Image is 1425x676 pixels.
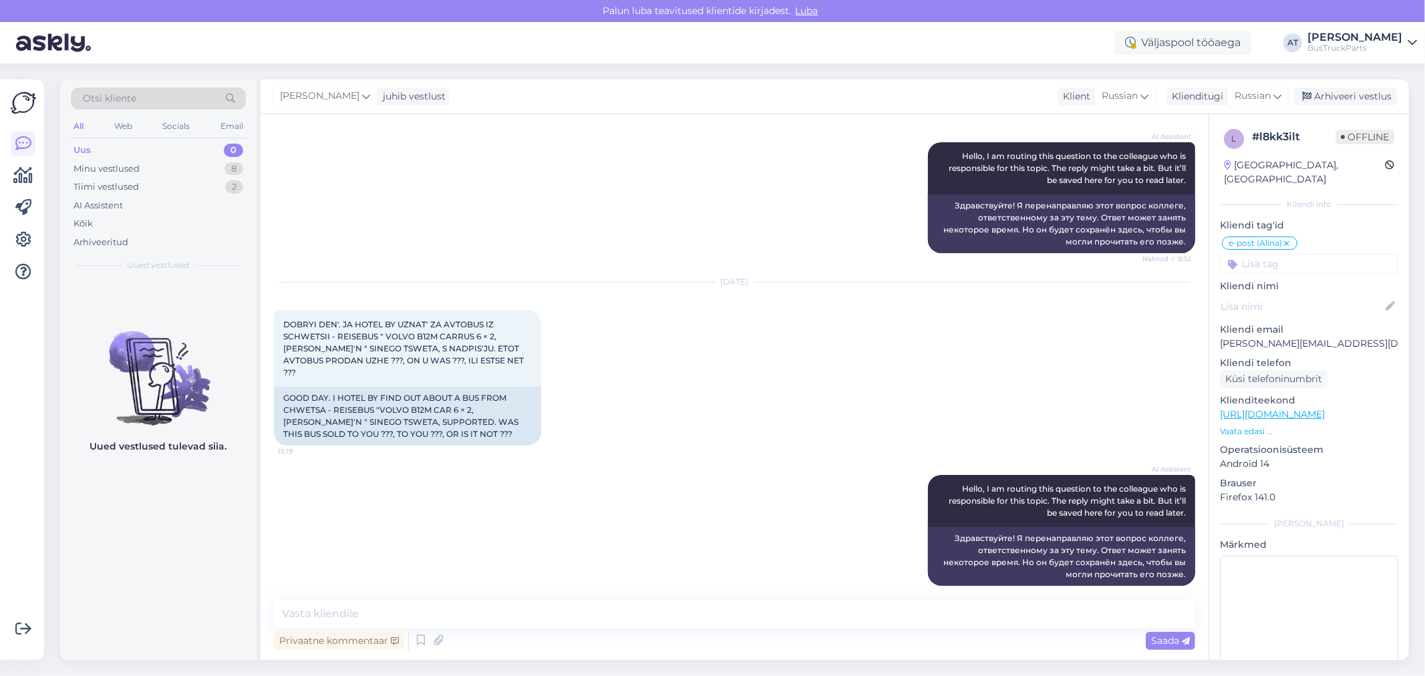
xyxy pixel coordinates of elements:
[73,144,91,157] div: Uus
[1220,457,1398,471] p: Android 14
[1252,129,1335,145] div: # l8kk3ilt
[73,236,128,249] div: Arhiveeritud
[1141,586,1191,597] span: 15:19
[218,118,246,135] div: Email
[1220,198,1398,210] div: Kliendi info
[1166,90,1223,104] div: Klienditugi
[1220,393,1398,407] p: Klienditeekond
[1220,426,1398,438] p: Vaata edasi ...
[1220,490,1398,504] p: Firefox 141.0
[1102,89,1138,104] span: Russian
[225,180,243,194] div: 2
[949,484,1188,518] span: Hello, I am routing this question to the colleague who is responsible for this topic. The reply m...
[1229,239,1282,247] span: e-post (Alina)
[1220,538,1398,552] p: Märkmed
[280,89,359,104] span: [PERSON_NAME]
[1141,464,1191,474] span: AI Assistent
[1220,337,1398,351] p: [PERSON_NAME][EMAIL_ADDRESS][DOMAIN_NAME]
[278,446,328,456] span: 15:19
[1307,32,1402,43] div: [PERSON_NAME]
[928,527,1195,586] div: Здравствуйте! Я перенаправляю этот вопрос коллеге, ответственному за эту тему. Ответ может занять...
[1220,254,1398,274] input: Lisa tag
[283,319,528,377] span: DOBRYI DEN'. JA HOTEL BY UZNAT' ZA AVTOBUS IZ SCHWETSII - REISEBUS " VOLVO B12M CARRUS 6 × 2, [PE...
[224,162,243,176] div: 8
[1220,476,1398,490] p: Brauser
[1141,254,1191,264] span: Nähtud ✓ 9:32
[1058,90,1090,104] div: Klient
[1335,130,1394,144] span: Offline
[1221,299,1383,314] input: Lisa nimi
[1141,132,1191,142] span: AI Assistent
[274,387,541,446] div: GOOD DAY. I HOTEL BY FIND OUT ABOUT A BUS FROM CHWETSA - REISEBUS "VOLVO B12M CAR 6 × 2, [PERSON_...
[928,194,1195,253] div: Здравствуйте! Я перенаправляю этот вопрос коллеге, ответственному за эту тему. Ответ может занять...
[1220,356,1398,370] p: Kliendi telefon
[71,118,86,135] div: All
[792,5,822,17] span: Luba
[1220,323,1398,337] p: Kliendi email
[1232,134,1237,144] span: l
[1151,635,1190,647] span: Saada
[83,92,136,106] span: Otsi kliente
[1307,43,1402,53] div: BusTruckParts
[128,259,190,271] span: Uued vestlused
[1220,518,1398,530] div: [PERSON_NAME]
[1220,443,1398,457] p: Operatsioonisüsteem
[160,118,192,135] div: Socials
[11,90,36,116] img: Askly Logo
[377,90,446,104] div: juhib vestlust
[112,118,135,135] div: Web
[1114,31,1251,55] div: Väljaspool tööaega
[1220,408,1325,420] a: [URL][DOMAIN_NAME]
[949,151,1188,185] span: Hello, I am routing this question to the colleague who is responsible for this topic. The reply m...
[1307,32,1417,53] a: [PERSON_NAME]BusTruckParts
[73,199,123,212] div: AI Assistent
[60,307,257,428] img: No chats
[224,144,243,157] div: 0
[1224,158,1385,186] div: [GEOGRAPHIC_DATA], [GEOGRAPHIC_DATA]
[1220,218,1398,232] p: Kliendi tag'id
[90,440,227,454] p: Uued vestlused tulevad siia.
[1235,89,1271,104] span: Russian
[274,276,1195,288] div: [DATE]
[1283,33,1302,52] div: AT
[1220,279,1398,293] p: Kliendi nimi
[73,162,140,176] div: Minu vestlused
[73,180,139,194] div: Tiimi vestlused
[274,632,404,650] div: Privaatne kommentaar
[1220,370,1327,388] div: Küsi telefoninumbrit
[1294,88,1397,106] div: Arhiveeri vestlus
[73,217,93,230] div: Kõik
